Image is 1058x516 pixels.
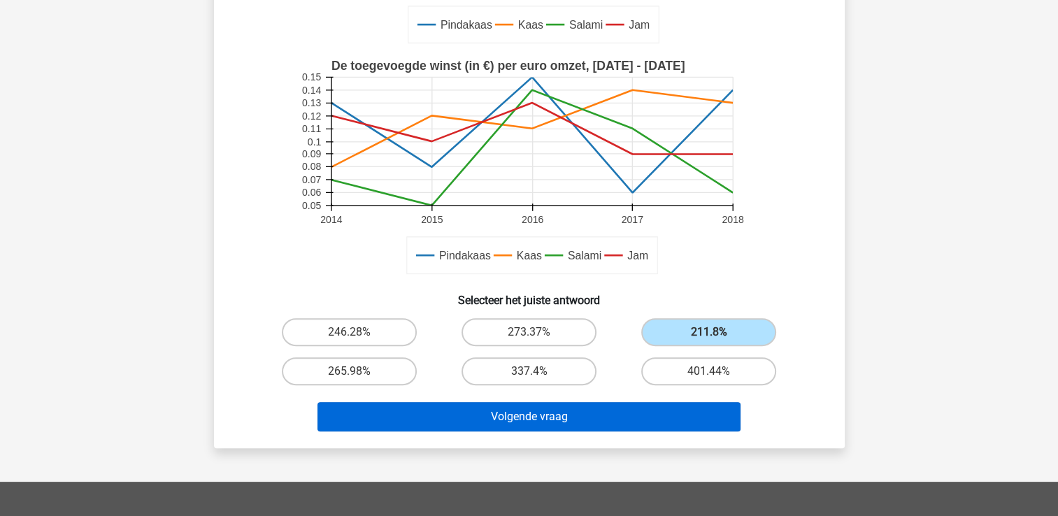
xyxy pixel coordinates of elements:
text: 0.07 [301,174,321,185]
text: 0.13 [301,97,321,108]
text: De toegevoegde winst (in €) per euro omzet, [DATE] - [DATE] [331,59,685,73]
text: 0.09 [301,148,321,159]
text: 2016 [521,214,543,225]
label: 211.8% [641,318,776,346]
text: Pindakaas [440,19,492,31]
text: 0.1 [307,136,321,148]
text: Kaas [516,250,541,261]
text: 0.14 [301,85,321,96]
text: 0.06 [301,187,321,198]
text: 0.08 [301,162,321,173]
text: Jam [629,19,650,31]
label: 401.44% [641,357,776,385]
text: 2015 [421,214,443,225]
text: Salami [569,19,602,31]
text: Jam [627,250,648,261]
label: 265.98% [282,357,417,385]
text: 0.11 [301,123,321,134]
text: 0.05 [301,200,321,211]
label: 337.4% [462,357,596,385]
h6: Selecteer het juiste antwoord [236,282,822,307]
text: Pindakaas [438,250,490,261]
text: 2017 [621,214,643,225]
text: 0.15 [301,71,321,83]
button: Volgende vraag [317,402,741,431]
text: Kaas [517,19,543,31]
text: 0.12 [301,110,321,122]
text: 2018 [722,214,743,225]
label: 246.28% [282,318,417,346]
text: 2014 [320,214,342,225]
label: 273.37% [462,318,596,346]
text: Salami [567,250,601,261]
